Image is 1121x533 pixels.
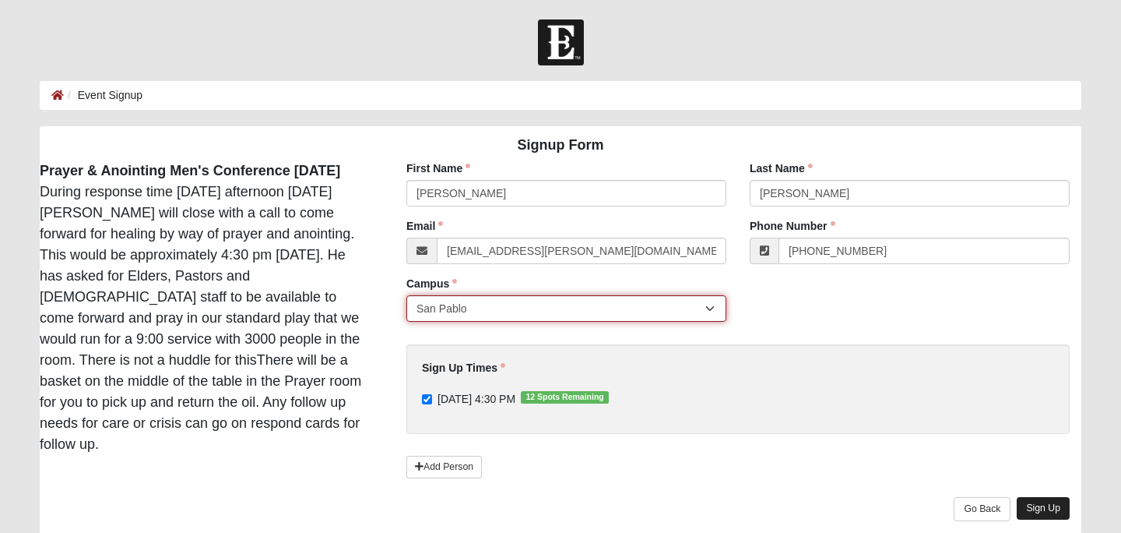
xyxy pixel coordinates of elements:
label: Email [406,218,443,234]
a: Go Back [954,497,1010,521]
li: Event Signup [64,87,142,104]
strong: Prayer & Anointing Men's Conference [DATE] [40,163,340,178]
label: First Name [406,161,470,176]
label: Sign Up Times [422,360,505,376]
span: 12 Spots Remaining [521,391,609,404]
img: Church of Eleven22 Logo [538,19,584,65]
a: Add Person [406,456,482,478]
a: Sign Up [1017,497,1070,520]
label: Phone Number [750,218,835,234]
label: Last Name [750,161,813,176]
div: During response time [DATE] afternoon [DATE] [PERSON_NAME] will close with a call to come forward... [28,161,383,455]
h4: Signup Form [40,137,1081,154]
label: Campus [406,276,457,291]
input: [DATE] 4:30 PM12 Spots Remaining [422,394,432,404]
span: [DATE] 4:30 PM [438,393,515,405]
